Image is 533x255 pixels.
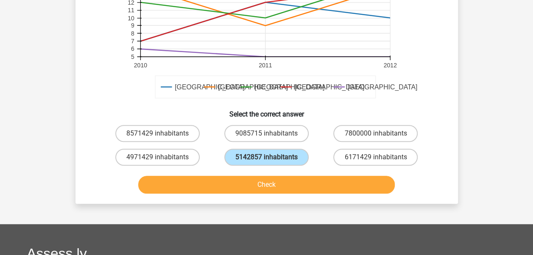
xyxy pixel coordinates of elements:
[128,15,134,22] text: 10
[175,83,245,91] text: [GEOGRAPHIC_DATA]
[333,149,418,166] label: 6171429 inhabitants
[131,45,134,52] text: 6
[131,38,134,44] text: 7
[131,53,134,60] text: 5
[138,176,395,194] button: Check
[333,125,418,142] label: 7800000 inhabitants
[383,62,396,69] text: 2012
[115,125,200,142] label: 8571429 inhabitants
[259,62,272,69] text: 2011
[115,149,200,166] label: 4971429 inhabitants
[134,62,147,69] text: 2010
[294,83,364,91] text: [GEOGRAPHIC_DATA]
[347,83,417,91] text: [GEOGRAPHIC_DATA]
[224,149,309,166] label: 5142857 inhabitants
[131,22,134,29] text: 9
[89,103,444,118] h6: Select the correct answer
[224,125,309,142] label: 9085715 inhabitants
[128,7,134,14] text: 11
[131,30,134,37] text: 8
[218,83,288,91] text: [GEOGRAPHIC_DATA]
[254,83,324,91] text: [GEOGRAPHIC_DATA]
